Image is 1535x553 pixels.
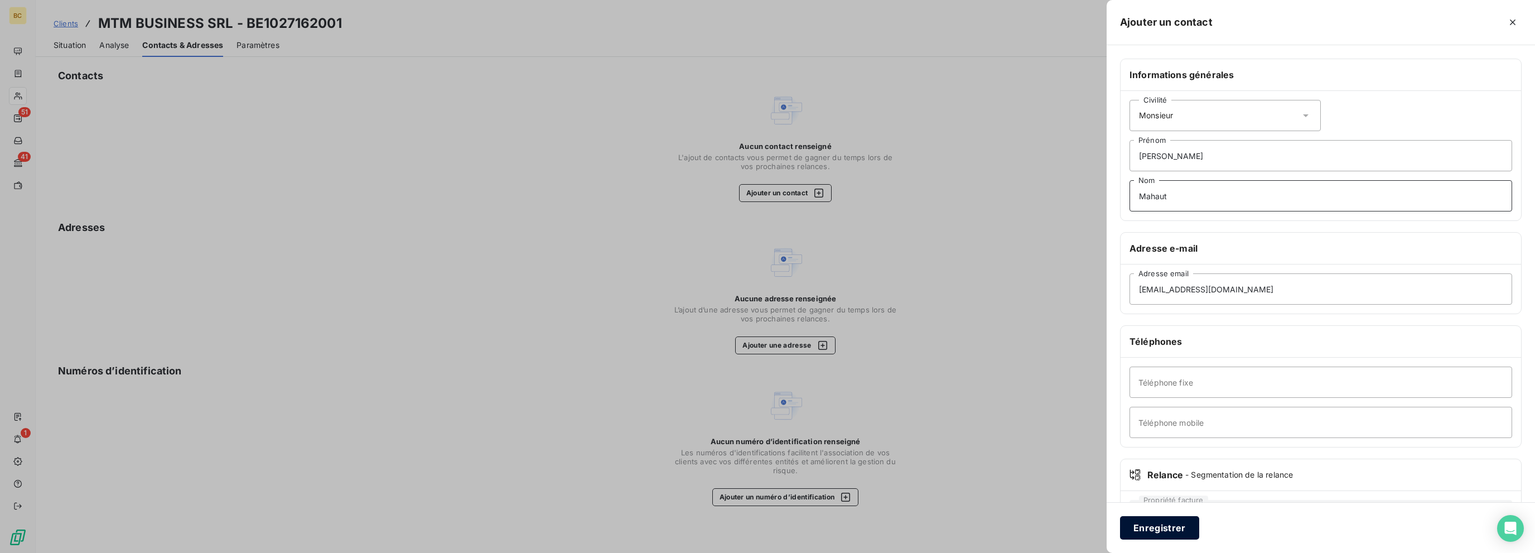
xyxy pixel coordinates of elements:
input: placeholder [1129,180,1512,211]
span: Monsieur [1139,110,1173,121]
h6: Informations générales [1129,68,1512,81]
h6: Téléphones [1129,335,1512,348]
div: Relance [1129,468,1512,482]
input: placeholder [1129,407,1512,438]
input: placeholder [1129,367,1512,398]
h6: Adresse e-mail [1129,242,1512,255]
div: Open Intercom Messenger [1497,515,1524,542]
button: Enregistrer [1120,516,1199,540]
span: - Segmentation de la relance [1185,469,1293,480]
h5: Ajouter un contact [1120,15,1213,30]
input: placeholder [1129,273,1512,305]
input: placeholder [1129,140,1512,171]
